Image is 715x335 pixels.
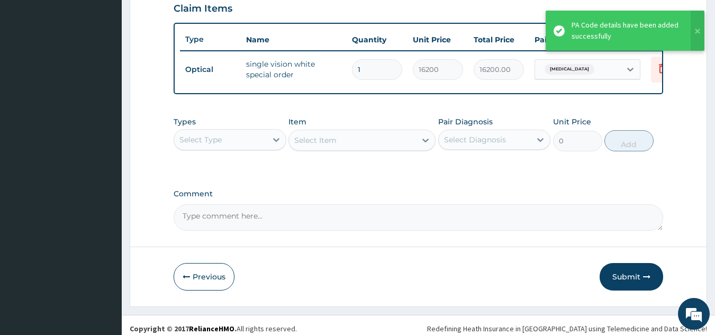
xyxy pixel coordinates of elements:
th: Quantity [347,29,408,50]
th: Unit Price [408,29,468,50]
label: Types [174,117,196,126]
img: d_794563401_company_1708531726252_794563401 [20,53,43,79]
textarea: Type your message and hit 'Enter' [5,223,202,260]
td: single vision white special order [241,53,347,85]
label: Unit Price [553,116,591,127]
div: Select Type [179,134,222,145]
label: Item [288,116,306,127]
div: Chat with us now [55,59,178,73]
button: Add [604,130,654,151]
div: Redefining Heath Insurance in [GEOGRAPHIC_DATA] using Telemedicine and Data Science! [427,323,707,334]
th: Type [180,30,241,49]
span: [MEDICAL_DATA] [545,64,594,75]
span: We're online! [61,100,146,207]
strong: Copyright © 2017 . [130,324,237,333]
div: Minimize live chat window [174,5,199,31]
th: Total Price [468,29,529,50]
div: PA Code details have been added successfully [572,20,681,42]
button: Submit [600,263,663,291]
label: Pair Diagnosis [438,116,493,127]
a: RelianceHMO [189,324,234,333]
div: Select Diagnosis [444,134,506,145]
h3: Claim Items [174,3,232,15]
button: Previous [174,263,234,291]
label: Comment [174,189,664,198]
th: Name [241,29,347,50]
th: Pair Diagnosis [529,29,646,50]
td: Optical [180,60,241,79]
